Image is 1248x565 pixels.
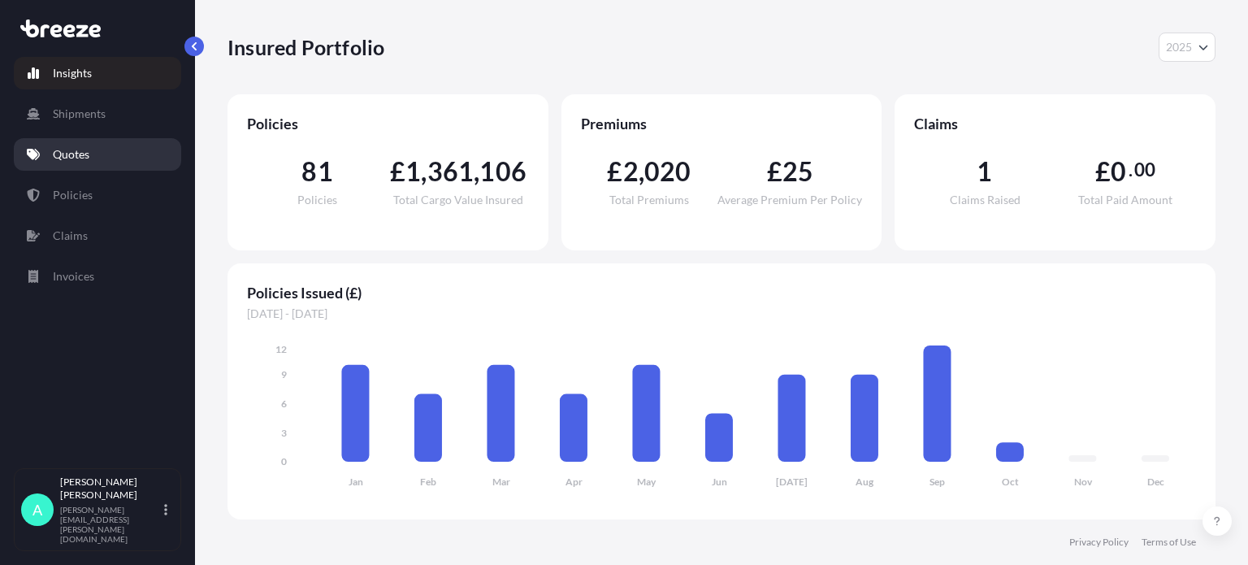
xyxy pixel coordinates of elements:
[1074,476,1093,488] tspan: Nov
[1069,536,1129,549] a: Privacy Policy
[1134,163,1155,176] span: 00
[53,228,88,244] p: Claims
[32,502,42,518] span: A
[247,114,529,133] span: Policies
[53,106,106,122] p: Shipments
[405,159,421,185] span: 1
[53,187,93,203] p: Policies
[474,159,479,185] span: ,
[581,114,863,133] span: Premiums
[281,427,287,439] tspan: 3
[227,34,384,60] p: Insured Portfolio
[14,98,181,130] a: Shipments
[14,57,181,89] a: Insights
[492,476,510,488] tspan: Mar
[607,159,622,185] span: £
[60,476,161,502] p: [PERSON_NAME] [PERSON_NAME]
[929,476,945,488] tspan: Sep
[767,159,782,185] span: £
[776,476,808,488] tspan: [DATE]
[1095,159,1111,185] span: £
[637,476,656,488] tspan: May
[479,159,526,185] span: 106
[281,398,287,410] tspan: 6
[275,343,287,355] tspan: 12
[60,505,161,544] p: [PERSON_NAME][EMAIL_ADDRESS][PERSON_NAME][DOMAIN_NAME]
[14,260,181,293] a: Invoices
[1166,39,1192,55] span: 2025
[421,159,427,185] span: ,
[393,194,523,206] span: Total Cargo Value Insured
[1147,476,1164,488] tspan: Dec
[1129,163,1133,176] span: .
[14,138,181,171] a: Quotes
[856,476,874,488] tspan: Aug
[390,159,405,185] span: £
[977,159,992,185] span: 1
[427,159,474,185] span: 361
[1111,159,1126,185] span: 0
[420,476,436,488] tspan: Feb
[639,159,644,185] span: ,
[782,159,813,185] span: 25
[717,194,862,206] span: Average Premium Per Policy
[1159,33,1215,62] button: Year Selector
[297,194,337,206] span: Policies
[53,146,89,163] p: Quotes
[1078,194,1172,206] span: Total Paid Amount
[281,368,287,380] tspan: 9
[1002,476,1019,488] tspan: Oct
[349,476,363,488] tspan: Jan
[247,283,1196,302] span: Policies Issued (£)
[712,476,727,488] tspan: Jun
[950,194,1020,206] span: Claims Raised
[609,194,689,206] span: Total Premiums
[14,179,181,211] a: Policies
[53,268,94,285] p: Invoices
[14,219,181,252] a: Claims
[644,159,691,185] span: 020
[301,159,332,185] span: 81
[281,455,287,467] tspan: 0
[914,114,1196,133] span: Claims
[623,159,639,185] span: 2
[247,306,1196,322] span: [DATE] - [DATE]
[565,476,583,488] tspan: Apr
[1142,536,1196,549] a: Terms of Use
[53,65,92,81] p: Insights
